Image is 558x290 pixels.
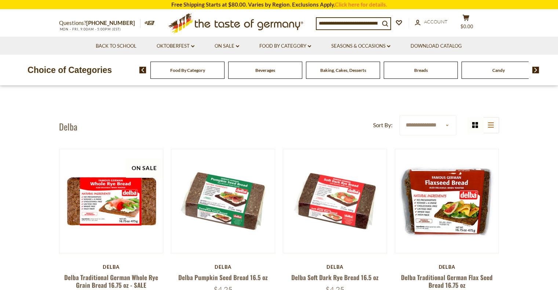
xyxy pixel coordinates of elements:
[59,18,141,28] p: Questions?
[331,42,390,50] a: Seasons & Occasions
[215,42,239,50] a: On Sale
[373,121,393,130] label: Sort By:
[59,264,164,270] div: Delba
[291,273,379,282] a: Delba Soft Dark Rye Bread 16.5 oz
[59,121,77,132] h1: Delba
[96,42,136,50] a: Back to School
[414,67,428,73] a: Breads
[335,1,387,8] a: Click here for details.
[411,42,462,50] a: Download Catalog
[255,67,275,73] a: Beverages
[178,273,268,282] a: Delba Pumpkin Seed Bread 16.5 oz
[170,67,205,73] a: Food By Category
[415,18,448,26] a: Account
[460,23,473,29] span: $0.00
[59,149,163,253] img: Delba Traditional German Whole Rye Grain Bread 16.75 oz - SALE
[395,149,499,253] img: Delba Famous German Flaxseed Bread
[320,67,366,73] a: Baking, Cakes, Desserts
[401,273,493,290] a: Delba Traditional German Flax Seed Bread 16.75 oz
[59,27,121,31] span: MON - FRI, 9:00AM - 5:00PM (EST)
[532,67,539,73] img: next arrow
[86,19,135,26] a: [PHONE_NUMBER]
[395,264,499,270] div: Delba
[283,149,387,253] img: Delba Soft Dark Rye Bread
[259,42,311,50] a: Food By Category
[283,264,387,270] div: Delba
[171,264,276,270] div: Delba
[424,19,448,25] span: Account
[64,273,158,290] a: Delba Traditional German Whole Rye Grain Bread 16.75 oz - SALE
[157,42,194,50] a: Oktoberfest
[171,149,275,253] img: Delba Pumpkin Seed Bread
[139,67,146,73] img: previous arrow
[455,14,477,33] button: $0.00
[492,67,505,73] a: Candy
